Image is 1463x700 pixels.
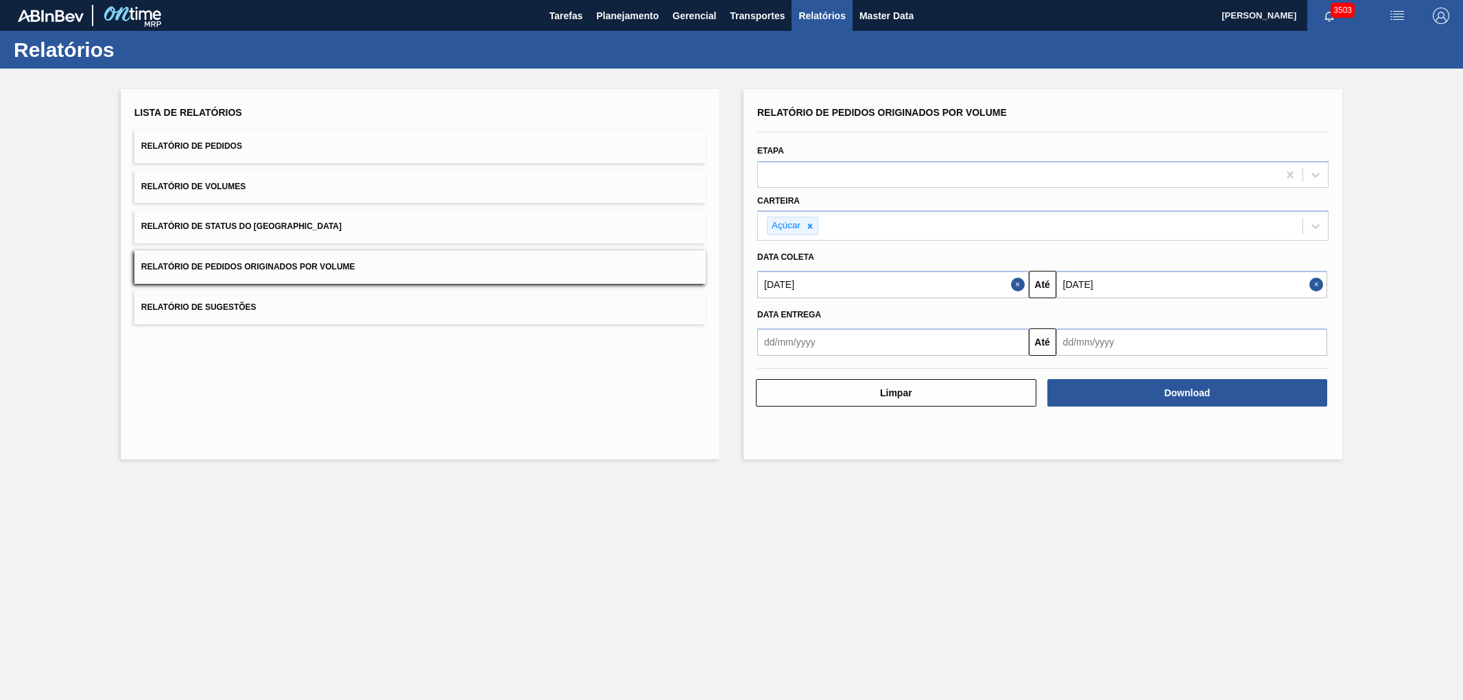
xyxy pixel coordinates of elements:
span: 3503 [1331,3,1355,18]
button: Relatório de Pedidos Originados por Volume [134,250,706,284]
span: Relatório de Pedidos [141,141,242,151]
button: Close [1011,271,1029,298]
button: Até [1029,328,1056,356]
button: Limpar [756,379,1036,407]
span: Relatório de Volumes [141,182,246,191]
span: Lista de Relatórios [134,107,242,118]
input: dd/mm/yyyy [757,271,1029,298]
span: Data coleta [757,252,814,262]
span: Transportes [730,8,785,24]
img: TNhmsLtSVTkK8tSr43FrP2fwEKptu5GPRR3wAAAABJRU5ErkJggg== [18,10,84,22]
button: Relatório de Sugestões [134,291,706,324]
button: Download [1047,379,1328,407]
span: Relatório de Pedidos Originados por Volume [757,107,1007,118]
span: Gerencial [673,8,717,24]
img: Logout [1433,8,1449,24]
h1: Relatórios [14,42,257,58]
label: Etapa [757,146,784,156]
button: Relatório de Pedidos [134,130,706,163]
div: Açúcar [768,217,802,234]
label: Carteira [757,196,800,206]
input: dd/mm/yyyy [1056,328,1328,356]
span: Relatório de Sugestões [141,302,257,312]
input: dd/mm/yyyy [1056,271,1328,298]
span: Data entrega [757,310,821,319]
span: Relatório de Status do [GEOGRAPHIC_DATA] [141,221,342,231]
span: Master Data [859,8,914,24]
span: Tarefas [549,8,583,24]
button: Notificações [1307,6,1351,25]
img: userActions [1389,8,1405,24]
span: Relatório de Pedidos Originados por Volume [141,262,355,271]
span: Planejamento [596,8,658,24]
button: Relatório de Volumes [134,170,706,204]
input: dd/mm/yyyy [757,328,1029,356]
button: Relatório de Status do [GEOGRAPHIC_DATA] [134,210,706,243]
button: Até [1029,271,1056,298]
span: Relatórios [798,8,845,24]
button: Close [1309,271,1327,298]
